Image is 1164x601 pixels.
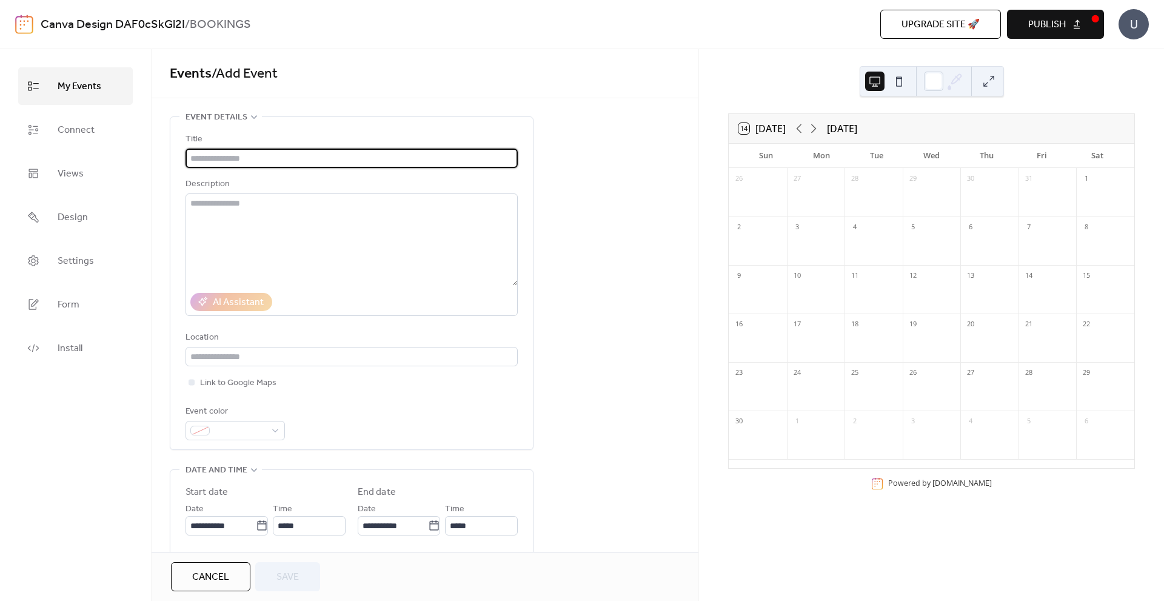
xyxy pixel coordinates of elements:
[1069,144,1125,168] div: Sat
[827,121,857,136] div: [DATE]
[848,221,861,234] div: 4
[888,478,992,488] div: Powered by
[18,67,133,105] a: My Events
[186,331,515,345] div: Location
[200,551,224,565] span: All day
[1022,415,1035,428] div: 5
[1080,172,1093,186] div: 1
[964,366,977,380] div: 27
[15,15,33,34] img: logo
[906,221,920,234] div: 5
[791,366,804,380] div: 24
[906,172,920,186] div: 29
[212,61,278,87] span: / Add Event
[1028,18,1066,32] span: Publish
[964,221,977,234] div: 6
[848,269,861,283] div: 11
[794,144,849,168] div: Mon
[1022,172,1035,186] div: 31
[186,132,515,147] div: Title
[848,318,861,331] div: 18
[18,329,133,367] a: Install
[58,295,79,315] span: Form
[1080,221,1093,234] div: 8
[41,13,185,36] a: Canva Design DAF0cSkGl2I
[1014,144,1069,168] div: Fri
[58,77,101,96] span: My Events
[732,415,746,428] div: 30
[906,269,920,283] div: 12
[58,164,84,184] span: Views
[848,415,861,428] div: 2
[791,172,804,186] div: 27
[190,13,251,36] b: BOOKINGS
[192,570,229,585] span: Cancel
[1022,221,1035,234] div: 7
[848,366,861,380] div: 25
[1022,269,1035,283] div: 14
[904,144,959,168] div: Wed
[906,318,920,331] div: 19
[185,13,190,36] b: /
[732,366,746,380] div: 23
[1080,269,1093,283] div: 15
[1080,415,1093,428] div: 6
[18,111,133,149] a: Connect
[273,502,292,517] span: Time
[849,144,904,168] div: Tue
[1022,318,1035,331] div: 21
[358,502,376,517] span: Date
[964,172,977,186] div: 30
[734,120,790,137] button: 14[DATE]
[880,10,1001,39] button: Upgrade site 🚀
[1080,318,1093,331] div: 22
[445,502,464,517] span: Time
[58,121,95,140] span: Connect
[58,339,82,358] span: Install
[906,366,920,380] div: 26
[732,269,746,283] div: 9
[58,208,88,227] span: Design
[18,242,133,280] a: Settings
[18,155,133,192] a: Views
[791,269,804,283] div: 10
[1007,10,1104,39] button: Publish
[1022,366,1035,380] div: 28
[18,286,133,323] a: Form
[18,198,133,236] a: Design
[848,172,861,186] div: 28
[964,269,977,283] div: 13
[186,405,283,419] div: Event color
[732,221,746,234] div: 2
[170,61,212,87] a: Events
[1119,9,1149,39] div: U
[732,318,746,331] div: 16
[906,415,920,428] div: 3
[791,318,804,331] div: 17
[186,502,204,517] span: Date
[732,172,746,186] div: 26
[791,221,804,234] div: 3
[901,18,980,32] span: Upgrade site 🚀
[171,562,250,591] button: Cancel
[186,177,515,192] div: Description
[1080,366,1093,380] div: 29
[200,376,276,391] span: Link to Google Maps
[186,110,247,125] span: Event details
[964,318,977,331] div: 20
[791,415,804,428] div: 1
[58,252,94,271] span: Settings
[186,463,247,478] span: Date and time
[738,144,794,168] div: Sun
[186,485,228,500] div: Start date
[932,478,992,488] a: [DOMAIN_NAME]
[358,485,396,500] div: End date
[959,144,1014,168] div: Thu
[964,415,977,428] div: 4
